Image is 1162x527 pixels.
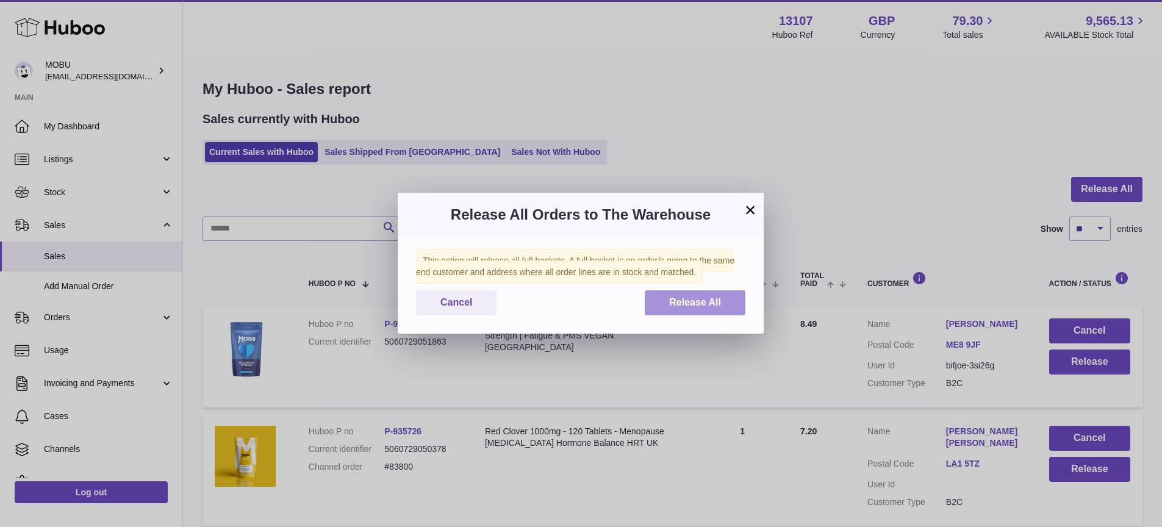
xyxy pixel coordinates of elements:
span: This action will release all full baskets. A full basket is an order/s going to the same end cust... [416,249,734,284]
span: Release All [669,297,721,307]
button: × [743,203,758,217]
span: Cancel [440,297,472,307]
button: Cancel [416,290,497,315]
h3: Release All Orders to The Warehouse [416,205,745,224]
button: Release All [645,290,745,315]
